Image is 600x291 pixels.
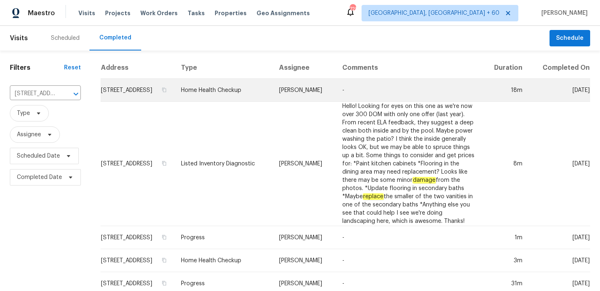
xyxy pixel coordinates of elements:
th: Address [101,57,174,79]
td: [DATE] [529,226,590,249]
th: Completed On [529,57,590,79]
span: Schedule [556,33,584,44]
td: Progress [174,226,273,249]
div: Scheduled [51,34,80,42]
span: Work Orders [140,9,178,17]
span: Tasks [188,10,205,16]
span: Visits [10,29,28,47]
th: Type [174,57,273,79]
td: [DATE] [529,249,590,272]
td: 8m [483,102,529,226]
td: - [336,79,483,102]
td: [STREET_ADDRESS] [101,102,174,226]
span: Scheduled Date [17,152,60,160]
td: [STREET_ADDRESS] [101,249,174,272]
span: Projects [105,9,131,17]
td: 1m [483,226,529,249]
span: Completed Date [17,173,62,181]
td: Home Health Checkup [174,79,273,102]
input: Search for an address... [10,87,58,100]
span: [PERSON_NAME] [538,9,588,17]
span: Properties [215,9,247,17]
span: Type [17,109,30,117]
td: 3m [483,249,529,272]
td: [PERSON_NAME] [273,102,336,226]
th: Comments [336,57,483,79]
div: Reset [64,64,81,72]
td: [DATE] [529,79,590,102]
span: Visits [78,9,95,17]
button: Copy Address [160,234,168,241]
td: Listed Inventory Diagnostic [174,102,273,226]
button: Copy Address [160,257,168,264]
th: Assignee [273,57,336,79]
td: [DATE] [529,102,590,226]
td: [STREET_ADDRESS] [101,226,174,249]
em: replace [363,193,384,200]
span: Assignee [17,131,41,139]
td: [PERSON_NAME] [273,226,336,249]
button: Copy Address [160,160,168,167]
td: - [336,226,483,249]
button: Open [70,88,82,100]
td: [PERSON_NAME] [273,79,336,102]
button: Copy Address [160,280,168,287]
span: [GEOGRAPHIC_DATA], [GEOGRAPHIC_DATA] + 60 [369,9,499,17]
span: Geo Assignments [256,9,310,17]
td: [PERSON_NAME] [273,249,336,272]
td: [STREET_ADDRESS] [101,79,174,102]
span: Maestro [28,9,55,17]
button: Copy Address [160,86,168,94]
h1: Filters [10,64,64,72]
th: Duration [483,57,529,79]
button: Schedule [550,30,590,47]
div: 728 [350,5,355,13]
div: Completed [99,34,131,42]
em: damage [412,177,436,183]
td: - [336,249,483,272]
td: Home Health Checkup [174,249,273,272]
td: 18m [483,79,529,102]
td: Hello! Looking for eyes on this one as we're now over 300 DOM with only one offer (last year). Fr... [336,102,483,226]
